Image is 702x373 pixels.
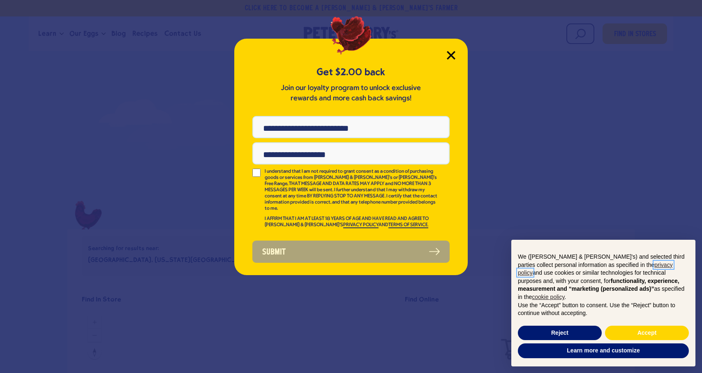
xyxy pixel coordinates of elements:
a: privacy policy [518,262,673,276]
a: TERMS OF SERVICE. [388,222,428,228]
p: Join our loyalty program to unlock exclusive rewards and more cash back savings! [279,83,423,104]
p: I understand that I am not required to grant consent as a condition of purchasing goods or servic... [265,169,438,212]
button: Learn more and customize [518,343,689,358]
p: Use the “Accept” button to consent. Use the “Reject” button to continue without accepting. [518,301,689,317]
button: Close Modal [447,51,455,60]
a: PRIVACY POLICY [343,222,379,228]
h5: Get $2.00 back [252,65,450,79]
button: Submit [252,241,450,263]
a: cookie policy [532,294,564,300]
input: I understand that I am not required to grant consent as a condition of purchasing goods or servic... [252,169,261,177]
p: I AFFIRM THAT I AM AT LEAST 18 YEARS OF AGE AND HAVE READ AND AGREE TO [PERSON_NAME] & [PERSON_NA... [265,216,438,228]
button: Accept [605,326,689,341]
button: Reject [518,326,602,341]
p: We ([PERSON_NAME] & [PERSON_NAME]'s) and selected third parties collect personal information as s... [518,253,689,301]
